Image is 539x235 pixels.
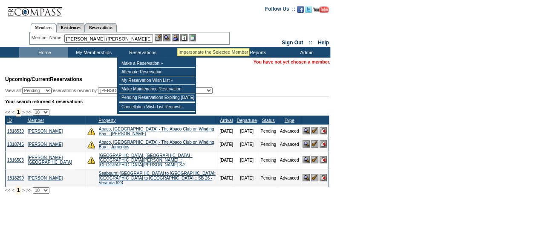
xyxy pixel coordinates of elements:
[278,138,300,151] td: Advanced
[320,156,327,163] img: Cancel Reservation
[218,151,235,169] td: [DATE]
[254,59,330,64] span: You have not yet chosen a member.
[218,125,235,138] td: [DATE]
[285,118,294,123] a: Type
[119,93,195,102] td: Pending Reservations Expiring [DATE]
[28,176,63,180] a: [PERSON_NAME]
[278,169,300,187] td: Advanced
[259,151,278,169] td: Pending
[27,118,44,123] a: Member
[22,110,25,115] span: >
[311,140,318,148] img: Confirm Reservation
[28,129,63,133] a: [PERSON_NAME]
[5,99,329,104] div: Your search returned 4 reservations
[218,138,235,151] td: [DATE]
[179,49,248,55] div: Impersonate the Selected Member
[305,6,312,13] img: Follow us on Twitter
[320,127,327,134] img: Cancel Reservation
[7,176,24,180] a: 1818299
[32,34,64,41] div: Member Name:
[172,34,179,41] img: Impersonate
[19,47,68,58] td: Home
[220,118,233,123] a: Arrival
[297,6,304,13] img: Become our fan on Facebook
[68,47,117,58] td: My Memberships
[7,118,12,123] a: ID
[232,47,281,58] td: Reports
[311,174,318,181] img: Confirm Reservation
[265,5,295,15] td: Follow Us ::
[163,34,170,41] img: View
[87,141,95,148] img: There are insufficient days and/or tokens to cover this reservation
[7,158,24,162] a: 1816503
[5,87,216,94] div: View all: reservations owned by:
[5,76,82,82] span: Reservations
[119,68,195,76] td: Alternate Reservation
[303,140,310,148] img: View Reservation
[12,188,14,193] span: <
[16,108,21,116] span: 1
[218,169,235,187] td: [DATE]
[5,188,10,193] span: <<
[99,171,216,185] a: Seabourn: [GEOGRAPHIC_DATA] to [GEOGRAPHIC_DATA]: [GEOGRAPHIC_DATA] to [GEOGRAPHIC_DATA] :: SB 26...
[119,76,195,85] td: My Reservation Wish List »
[311,156,318,163] img: Confirm Reservation
[259,169,278,187] td: Pending
[99,153,193,167] a: [GEOGRAPHIC_DATA], [GEOGRAPHIC_DATA] - [GEOGRAPHIC_DATA][PERSON_NAME] :: [GEOGRAPHIC_DATA][PERSON...
[303,174,310,181] img: View Reservation
[309,40,312,46] span: ::
[16,186,21,194] span: 1
[26,188,31,193] span: >>
[281,47,330,58] td: Admin
[28,155,72,165] a: [PERSON_NAME][GEOGRAPHIC_DATA]
[278,151,300,169] td: Advanced
[313,6,329,13] img: Subscribe to our YouTube Channel
[235,138,258,151] td: [DATE]
[297,9,304,14] a: Become our fan on Facebook
[155,34,162,41] img: b_edit.gif
[119,103,195,111] td: Cancellation Wish List Requests
[236,118,257,123] a: Departure
[235,125,258,138] td: [DATE]
[98,118,115,123] a: Property
[56,23,85,32] a: Residences
[259,125,278,138] td: Pending
[119,85,195,93] td: Make Maintenance Reservation
[189,34,196,41] img: b_calculator.gif
[85,23,117,32] a: Reservations
[282,40,303,46] a: Sign Out
[259,138,278,151] td: Pending
[7,142,24,147] a: 1818746
[235,169,258,187] td: [DATE]
[303,127,310,134] img: View Reservation
[28,142,63,147] a: [PERSON_NAME]
[22,188,25,193] span: >
[320,174,327,181] img: Cancel Reservation
[12,110,14,115] span: <
[311,127,318,134] img: Confirm Reservation
[99,127,214,136] a: Abaco, [GEOGRAPHIC_DATA] - The Abaco Club on Winding Bay :: [PERSON_NAME]
[119,59,195,68] td: Make a Reservation »
[117,47,166,58] td: Reservations
[180,34,187,41] img: Reservations
[278,125,300,138] td: Advanced
[26,110,31,115] span: >>
[7,129,24,133] a: 1818530
[166,47,232,58] td: Vacation Collection
[87,128,95,135] img: There are insufficient days and/or tokens to cover this reservation
[318,40,329,46] a: Help
[262,118,274,123] a: Status
[5,110,10,115] span: <<
[320,140,327,148] img: Cancel Reservation
[5,76,50,82] span: Upcoming/Current
[235,151,258,169] td: [DATE]
[31,23,57,32] a: Members
[87,156,95,164] img: There are insufficient days and/or tokens to cover this reservation
[99,140,214,149] a: Abaco, [GEOGRAPHIC_DATA] - The Abaco Club on Winding Bay :: Jumentos
[305,9,312,14] a: Follow us on Twitter
[313,9,329,14] a: Subscribe to our YouTube Channel
[303,156,310,163] img: View Reservation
